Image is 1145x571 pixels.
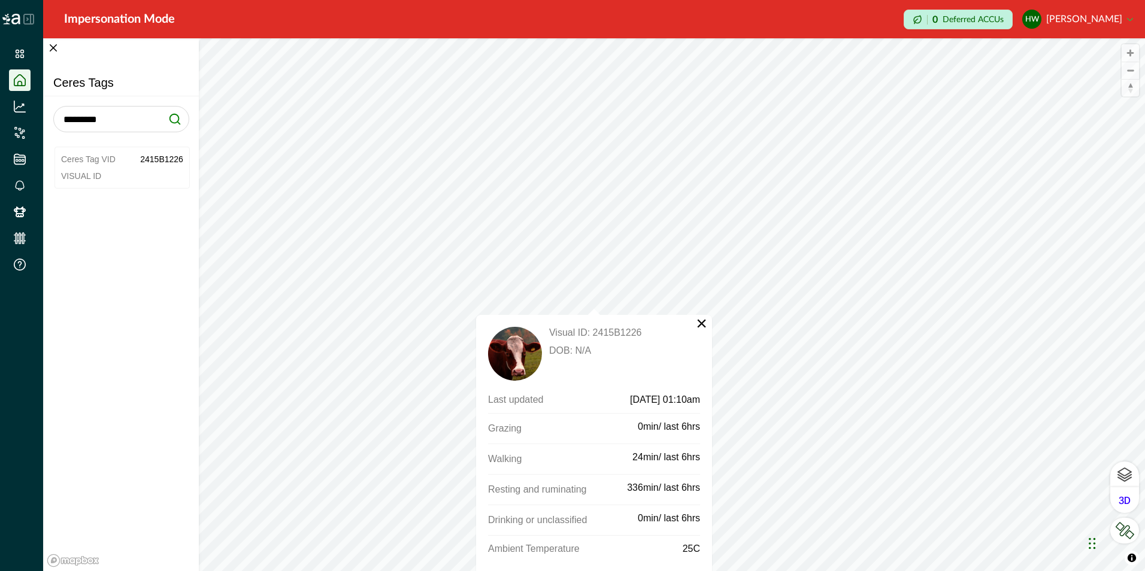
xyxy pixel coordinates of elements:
[44,38,63,57] button: Close
[943,15,1004,24] p: Deferred ACCUs
[632,451,700,463] p: 24min/ last 6hrs
[638,421,700,433] p: 0min/ last 6hrs
[932,15,938,25] p: 0
[2,14,20,25] img: Logo
[47,554,99,567] a: Mapbox logo
[696,317,707,329] button: Close popup
[488,512,638,528] p: Drinking or unclassified
[64,10,175,28] div: Impersonation Mode
[140,153,183,165] p: 2415B1226
[488,482,627,497] p: Resting and ruminating
[1022,5,1133,34] button: Helen Wyatt[PERSON_NAME]
[488,394,580,406] p: Last updated
[580,394,700,406] p: [DATE] 01:10am
[627,482,700,494] p: 336min/ last 6hrs
[683,543,700,555] p: 25C
[43,38,1145,571] canvas: Map
[488,421,638,436] p: Grazing
[488,451,632,467] p: Walking
[1085,514,1145,571] iframe: Chat Widget
[1089,526,1096,561] div: Drag
[549,327,641,339] p: Visual ID: 2415B1226
[44,67,199,96] p: Ceres Tags
[488,327,542,381] img: default_cow.png
[1122,62,1139,79] button: Zoom out
[1122,79,1139,96] button: Reset bearing to north
[488,543,683,555] p: Ambient Temperature
[61,170,101,182] p: Visual ID
[61,153,116,165] p: Ceres Tag VID
[1122,44,1139,62] button: Zoom in
[1122,80,1139,96] span: Reset bearing to north
[549,345,641,357] p: DOB: N/A
[638,512,700,524] p: 0min/ last 6hrs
